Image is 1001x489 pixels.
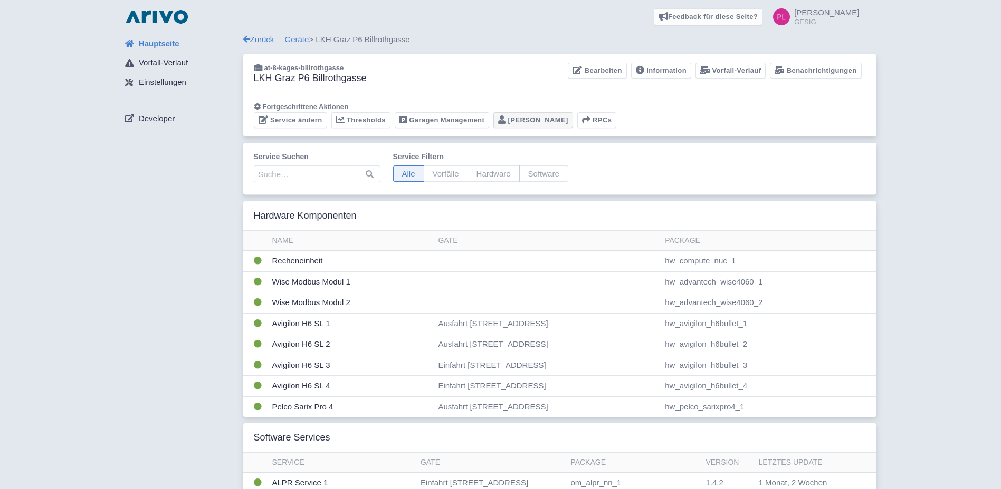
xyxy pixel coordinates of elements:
[416,453,566,473] th: Gate
[695,63,766,79] a: Vorfall-Verlauf
[285,35,309,44] a: Geräte
[268,271,434,292] td: Wise Modbus Modul 1
[254,210,357,222] h3: Hardware Komponenten
[254,165,380,182] input: Suche…
[243,34,876,46] div: > LKH Graz P6 Billrothgasse
[117,73,243,93] a: Einstellungen
[661,334,876,355] td: hw_avigilon_h6bullet_2
[661,231,876,251] th: Package
[254,432,330,444] h3: Software Services
[434,355,661,376] td: Einfahrt [STREET_ADDRESS]
[264,64,344,72] span: at-8-kages-billrothgasse
[434,231,661,251] th: Gate
[794,18,859,25] small: GESIG
[268,355,434,376] td: Avigilon H6 SL 3
[767,8,859,25] a: [PERSON_NAME] GESIG
[631,63,691,79] a: Information
[139,38,179,50] span: Hauptseite
[268,251,434,272] td: Recheneinheit
[139,57,188,69] span: Vorfall-Verlauf
[123,8,190,25] img: logo
[794,8,859,17] span: [PERSON_NAME]
[117,34,243,54] a: Hauptseite
[661,271,876,292] td: hw_advantech_wise4060_1
[661,376,876,397] td: hw_avigilon_h6bullet_4
[755,453,857,473] th: Letztes Update
[566,453,701,473] th: Package
[254,112,327,129] a: Service ändern
[434,376,661,397] td: Einfahrt [STREET_ADDRESS]
[268,396,434,417] td: Pelco Sarix Pro 4
[268,313,434,334] td: Avigilon H6 SL 1
[393,151,568,162] label: Service filtern
[434,396,661,417] td: Ausfahrt [STREET_ADDRESS]
[268,376,434,397] td: Avigilon H6 SL 4
[661,355,876,376] td: hw_avigilon_h6bullet_3
[493,112,573,129] a: [PERSON_NAME]
[117,53,243,73] a: Vorfall-Verlauf
[268,453,416,473] th: Service
[434,334,661,355] td: Ausfahrt [STREET_ADDRESS]
[263,103,349,111] span: Fortgeschrittene Aktionen
[661,251,876,272] td: hw_compute_nuc_1
[468,165,520,182] span: Hardware
[268,334,434,355] td: Avigilon H6 SL 2
[254,73,367,84] h3: LKH Graz P6 Billrothgasse
[577,112,617,129] button: RPCs
[661,313,876,334] td: hw_avigilon_h6bullet_1
[243,35,274,44] a: Zurück
[393,165,424,182] span: Alle
[139,76,186,89] span: Einstellungen
[254,151,380,162] label: Service suchen
[117,109,243,129] a: Developer
[434,313,661,334] td: Ausfahrt [STREET_ADDRESS]
[654,8,763,25] a: Feedback für diese Seite?
[139,113,175,125] span: Developer
[701,453,754,473] th: Version
[268,292,434,314] td: Wise Modbus Modul 2
[395,112,489,129] a: Garagen Management
[661,292,876,314] td: hw_advantech_wise4060_2
[770,63,861,79] a: Benachrichtigungen
[424,165,468,182] span: Vorfälle
[706,478,723,487] span: 1.4.2
[661,396,876,417] td: hw_pelco_sarixpro4_1
[568,63,626,79] a: Bearbeiten
[268,231,434,251] th: Name
[331,112,390,129] a: Thresholds
[519,165,568,182] span: Software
